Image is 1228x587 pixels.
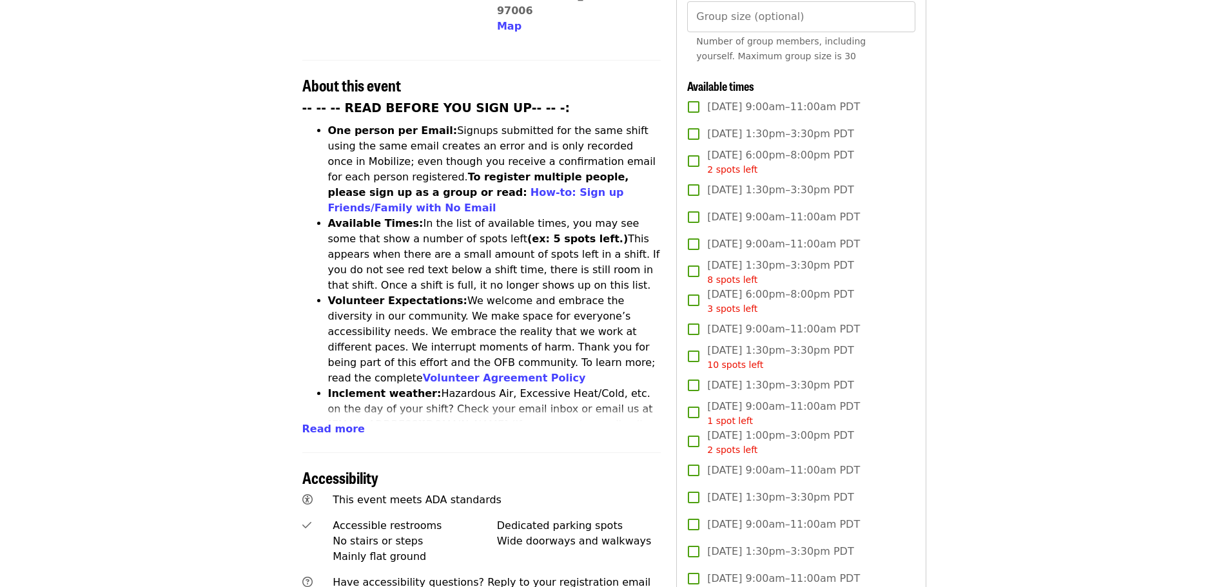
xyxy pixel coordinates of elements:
[497,20,521,32] span: Map
[707,399,860,428] span: [DATE] 9:00am–11:00am PDT
[302,466,378,488] span: Accessibility
[302,73,401,96] span: About this event
[707,445,757,455] span: 2 spots left
[328,387,442,399] strong: Inclement weather:
[423,372,586,384] a: Volunteer Agreement Policy
[707,544,853,559] span: [DATE] 1:30pm–3:30pm PDT
[328,171,629,198] strong: To register multiple people, please sign up as a group or read:
[328,386,661,463] li: Hazardous Air, Excessive Heat/Cold, etc. on the day of your shift? Check your email inbox or emai...
[328,216,661,293] li: In the list of available times, you may see some that show a number of spots left This appears wh...
[333,518,497,534] div: Accessible restrooms
[707,416,753,426] span: 1 spot left
[302,423,365,435] span: Read more
[497,19,521,34] button: Map
[707,126,853,142] span: [DATE] 1:30pm–3:30pm PDT
[333,494,502,506] span: This event meets ADA standards
[707,287,853,316] span: [DATE] 6:00pm–8:00pm PDT
[328,124,458,137] strong: One person per Email:
[707,164,757,175] span: 2 spots left
[527,233,628,245] strong: (ex: 5 spots left.)
[707,463,860,478] span: [DATE] 9:00am–11:00am PDT
[328,293,661,386] li: We welcome and embrace the diversity in our community. We make space for everyone’s accessibility...
[707,428,853,457] span: [DATE] 1:00pm–3:00pm PDT
[302,101,570,115] strong: -- -- -- READ BEFORE YOU SIGN UP-- -- -:
[328,123,661,216] li: Signups submitted for the same shift using the same email creates an error and is only recorded o...
[707,236,860,252] span: [DATE] 9:00am–11:00am PDT
[707,517,860,532] span: [DATE] 9:00am–11:00am PDT
[707,490,853,505] span: [DATE] 1:30pm–3:30pm PDT
[707,99,860,115] span: [DATE] 9:00am–11:00am PDT
[707,182,853,198] span: [DATE] 1:30pm–3:30pm PDT
[497,534,661,549] div: Wide doorways and walkways
[707,258,853,287] span: [DATE] 1:30pm–3:30pm PDT
[707,209,860,225] span: [DATE] 9:00am–11:00am PDT
[707,274,757,285] span: 8 spots left
[696,36,866,61] span: Number of group members, including yourself. Maximum group size is 30
[302,421,365,437] button: Read more
[707,303,757,314] span: 3 spots left
[687,77,754,94] span: Available times
[707,378,853,393] span: [DATE] 1:30pm–3:30pm PDT
[497,518,661,534] div: Dedicated parking spots
[302,519,311,532] i: check icon
[328,217,424,229] strong: Available Times:
[328,186,624,214] a: How-to: Sign up Friends/Family with No Email
[302,494,313,506] i: universal-access icon
[707,571,860,586] span: [DATE] 9:00am–11:00am PDT
[687,1,915,32] input: [object Object]
[707,148,853,177] span: [DATE] 6:00pm–8:00pm PDT
[707,343,853,372] span: [DATE] 1:30pm–3:30pm PDT
[333,534,497,549] div: No stairs or steps
[707,322,860,337] span: [DATE] 9:00am–11:00am PDT
[328,294,468,307] strong: Volunteer Expectations:
[707,360,763,370] span: 10 spots left
[333,549,497,564] div: Mainly flat ground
